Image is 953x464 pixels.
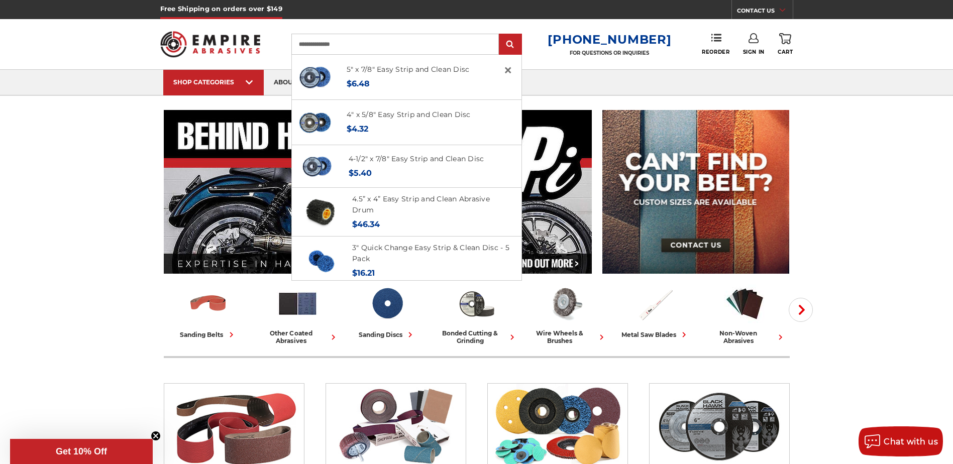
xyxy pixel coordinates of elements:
[525,283,607,344] a: wire wheels & brushes
[724,283,766,324] img: Non-woven Abrasives
[884,437,938,446] span: Chat with us
[704,283,786,344] a: non-woven abrasives
[436,329,517,344] div: bonded cutting & grinding
[257,283,339,344] a: other coated abrasives
[500,62,516,78] a: Close
[436,283,517,344] a: bonded cutting & grinding
[10,439,153,464] div: Get 10% OffClose teaser
[743,49,765,55] span: Sign In
[347,79,370,88] span: $6.48
[173,78,254,86] div: SHOP CATEGORIES
[349,168,372,178] span: $5.40
[778,49,793,55] span: Cart
[298,105,332,140] img: 4" x 5/8" easy strip and clean discs
[298,60,332,94] img: blue clean and strip disc
[168,283,249,340] a: sanding belts
[187,283,229,324] img: Sanding Belts
[503,60,512,80] span: ×
[352,219,380,229] span: $46.34
[347,124,368,134] span: $4.32
[352,268,375,278] span: $16.21
[704,329,786,344] div: non-woven abrasives
[349,154,484,163] a: 4-1/2" x 7/8" Easy Strip and Clean Disc
[300,151,334,182] img: 4-1/2" x 7/8" Easy Strip and Clean Disc
[347,65,470,74] a: 5" x 7/8" Easy Strip and Clean Disc
[366,283,408,324] img: Sanding Discs
[160,25,261,64] img: Empire Abrasives
[634,283,676,324] img: Metal Saw Blades
[264,70,316,95] a: about us
[56,446,107,456] span: Get 10% Off
[548,32,671,47] a: [PHONE_NUMBER]
[602,110,789,274] img: promo banner for custom belts.
[303,195,338,229] img: 4.5 inch x 4 inch paint stripping drum
[859,426,943,456] button: Chat with us
[615,283,696,340] a: metal saw blades
[545,283,587,324] img: Wire Wheels & Brushes
[548,50,671,56] p: FOR QUESTIONS OR INQUIRIES
[778,33,793,55] a: Cart
[621,329,689,340] div: metal saw blades
[359,329,415,340] div: sanding discs
[789,298,813,322] button: Next
[352,194,490,215] a: 4.5” x 4” Easy Strip and Clean Abrasive Drum
[500,35,520,55] input: Submit
[164,110,592,274] img: Banner for an interview featuring Horsepower Inc who makes Harley performance upgrades featured o...
[277,283,319,324] img: Other Coated Abrasives
[525,329,607,344] div: wire wheels & brushes
[257,329,339,344] div: other coated abrasives
[456,283,497,324] img: Bonded Cutting & Grinding
[352,243,509,264] a: 3" Quick Change Easy Strip & Clean Disc - 5 Pack
[151,431,161,441] button: Close teaser
[180,329,237,340] div: sanding belts
[347,110,471,119] a: 4" x 5/8" Easy Strip and Clean Disc
[303,244,338,278] img: 3 inch blue strip it quick change discs by BHA
[702,33,729,55] a: Reorder
[737,5,793,19] a: CONTACT US
[702,49,729,55] span: Reorder
[347,283,428,340] a: sanding discs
